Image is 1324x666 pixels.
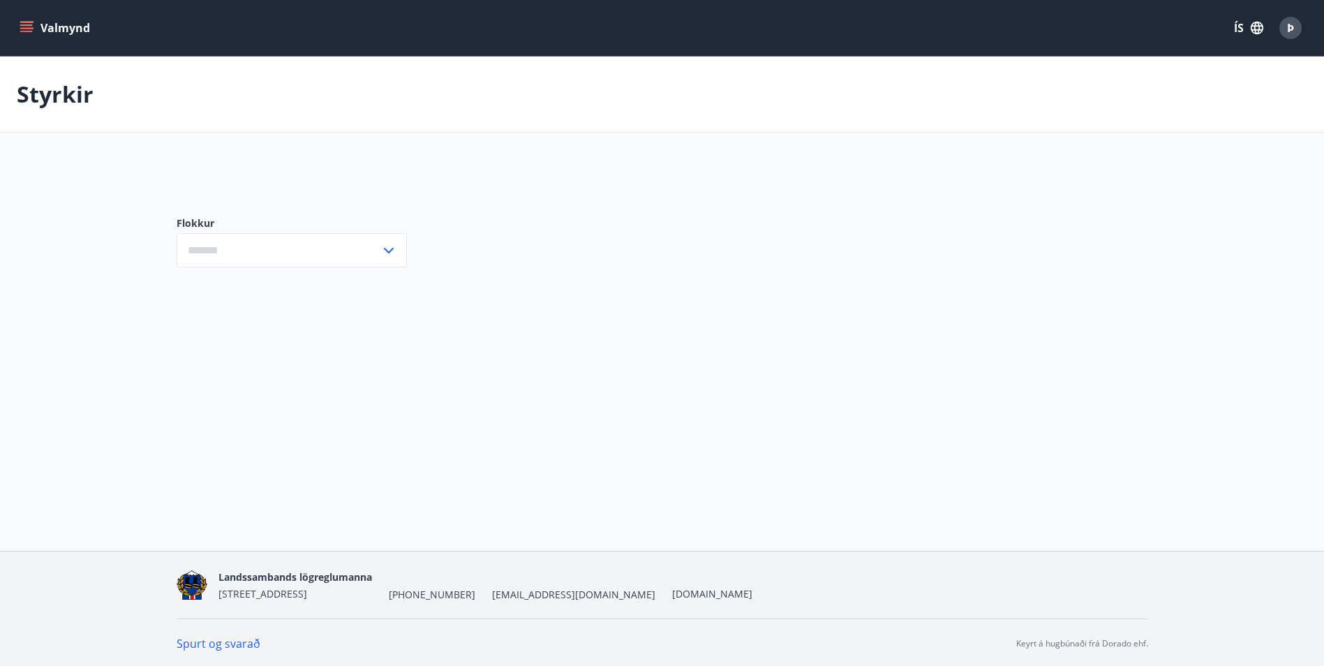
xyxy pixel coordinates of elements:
span: [STREET_ADDRESS] [218,587,307,600]
button: ÍS [1226,15,1271,40]
span: Þ [1287,20,1294,36]
a: Spurt og svarað [177,636,260,651]
p: Keyrt á hugbúnaði frá Dorado ehf. [1016,637,1148,650]
label: Flokkur [177,216,407,230]
span: [PHONE_NUMBER] [389,588,475,602]
button: menu [17,15,96,40]
span: [EMAIL_ADDRESS][DOMAIN_NAME] [492,588,655,602]
span: Landssambands lögreglumanna [218,570,372,584]
p: Styrkir [17,79,94,110]
a: [DOMAIN_NAME] [672,587,752,600]
button: Þ [1274,11,1307,45]
img: 1cqKbADZNYZ4wXUG0EC2JmCwhQh0Y6EN22Kw4FTY.png [177,570,208,600]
